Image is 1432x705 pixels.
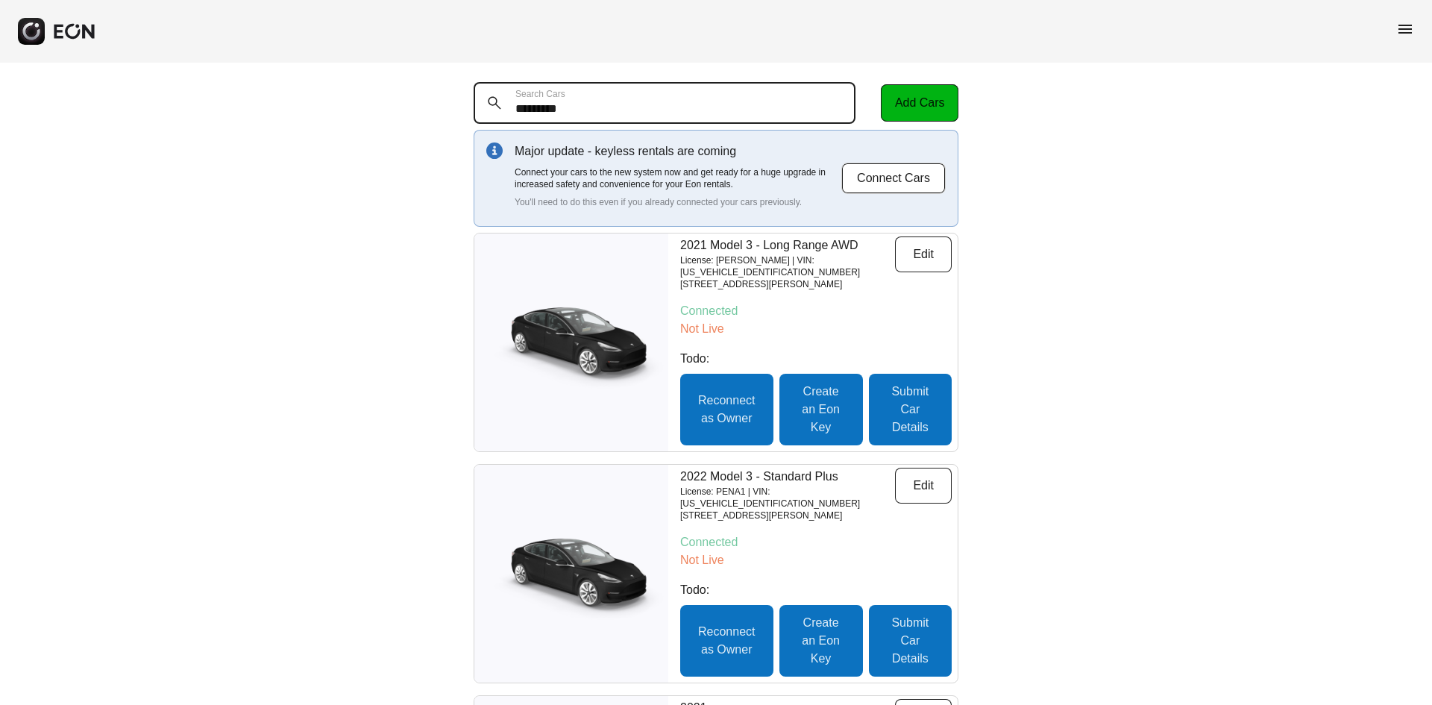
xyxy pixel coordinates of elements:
[474,294,668,391] img: car
[779,605,863,677] button: Create an Eon Key
[515,166,841,190] p: Connect your cars to the new system now and get ready for a huge upgrade in increased safety and ...
[474,525,668,622] img: car
[680,581,952,599] p: Todo:
[680,468,895,486] p: 2022 Model 3 - Standard Plus
[515,196,841,208] p: You'll need to do this even if you already connected your cars previously.
[680,533,952,551] p: Connected
[779,374,863,445] button: Create an Eon Key
[1396,20,1414,38] span: menu
[869,374,952,445] button: Submit Car Details
[895,468,952,504] button: Edit
[881,84,958,122] button: Add Cars
[680,302,952,320] p: Connected
[515,88,565,100] label: Search Cars
[680,350,952,368] p: Todo:
[680,374,773,445] button: Reconnect as Owner
[680,486,895,510] p: License: PENA1 | VIN: [US_VEHICLE_IDENTIFICATION_NUMBER]
[680,605,773,677] button: Reconnect as Owner
[680,236,895,254] p: 2021 Model 3 - Long Range AWD
[841,163,946,194] button: Connect Cars
[680,320,952,338] p: Not Live
[869,605,952,677] button: Submit Car Details
[486,142,503,159] img: info
[680,510,895,521] p: [STREET_ADDRESS][PERSON_NAME]
[515,142,841,160] p: Major update - keyless rentals are coming
[680,254,895,278] p: License: [PERSON_NAME] | VIN: [US_VEHICLE_IDENTIFICATION_NUMBER]
[895,236,952,272] button: Edit
[680,551,952,569] p: Not Live
[680,278,895,290] p: [STREET_ADDRESS][PERSON_NAME]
